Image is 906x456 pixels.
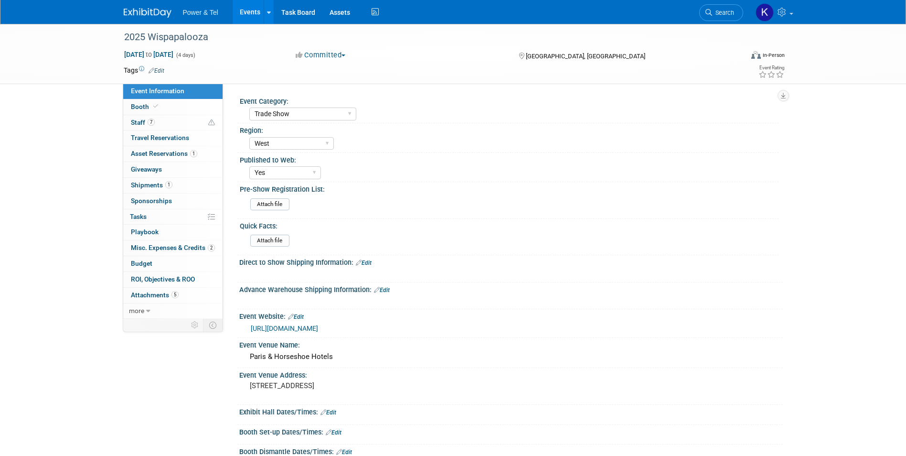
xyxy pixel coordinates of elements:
span: Travel Reservations [131,134,189,141]
div: Direct to Show Shipping Information: [239,255,783,268]
div: Pre-Show Registration List: [240,182,778,194]
span: Booth [131,103,160,110]
td: Toggle Event Tabs [203,319,223,331]
span: Attachments [131,291,179,299]
a: Edit [320,409,336,416]
div: Event Venue Address: [239,368,783,380]
a: Edit [356,260,372,266]
span: 2 [208,244,215,251]
a: Edit [336,449,352,456]
span: (4 days) [175,52,195,58]
a: Giveaways [123,162,223,177]
img: Format-Inperson.png [751,51,761,59]
span: ROI, Objectives & ROO [131,275,195,283]
div: Event Rating [758,65,784,70]
span: [GEOGRAPHIC_DATA], [GEOGRAPHIC_DATA] [526,53,645,60]
div: Event Category: [240,94,778,106]
span: 5 [171,291,179,298]
span: Power & Tel [183,9,218,16]
span: Giveaways [131,165,162,173]
div: Exhibit Hall Dates/Times: [239,405,783,417]
div: Booth Set-up Dates/Times: [239,425,783,437]
span: Playbook [131,228,159,236]
span: Search [712,9,734,16]
div: Event Format [687,50,785,64]
div: Event Website: [239,309,783,322]
a: [URL][DOMAIN_NAME] [251,325,318,332]
button: Committed [292,50,349,60]
span: Shipments [131,181,172,189]
a: Shipments1 [123,178,223,193]
a: Booth [123,99,223,115]
i: Booth reservation complete [153,104,158,109]
span: more [129,307,144,315]
span: 1 [190,150,197,157]
a: Edit [288,314,304,320]
span: Staff [131,119,155,126]
span: Tasks [130,213,147,220]
span: Asset Reservations [131,150,197,157]
span: Potential Scheduling Conflict -- at least one attendee is tagged in another overlapping event. [208,119,215,127]
span: to [144,51,153,58]
img: Kelley Hood [756,3,774,22]
div: Advance Warehouse Shipping Information: [239,282,783,295]
span: Misc. Expenses & Credits [131,244,215,251]
td: Personalize Event Tab Strip [187,319,203,331]
div: 2025 Wispapalooza [121,29,729,46]
a: Sponsorships [123,194,223,209]
div: Event Venue Name: [239,338,783,350]
a: Travel Reservations [123,130,223,146]
span: 7 [148,119,155,126]
a: ROI, Objectives & ROO [123,272,223,287]
a: Edit [149,67,164,74]
a: Misc. Expenses & Credits2 [123,240,223,256]
div: Quick Facts: [240,219,778,231]
a: Event Information [123,84,223,99]
div: Region: [240,123,778,135]
div: In-Person [762,52,785,59]
a: Edit [326,429,341,436]
div: Published to Web: [240,153,778,165]
span: Budget [131,260,152,267]
span: Sponsorships [131,197,172,205]
span: [DATE] [DATE] [124,50,174,59]
a: Playbook [123,225,223,240]
a: more [123,304,223,319]
a: Asset Reservations1 [123,146,223,162]
span: 1 [165,181,172,188]
a: Search [699,4,743,21]
pre: [STREET_ADDRESS] [250,381,455,390]
a: Edit [374,287,390,293]
div: Paris & Horseshoe Hotels [246,349,776,364]
a: Budget [123,256,223,271]
td: Tags [124,65,164,75]
span: Event Information [131,87,184,95]
a: Tasks [123,209,223,225]
a: Attachments5 [123,288,223,303]
a: Staff7 [123,115,223,130]
img: ExhibitDay [124,8,171,18]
